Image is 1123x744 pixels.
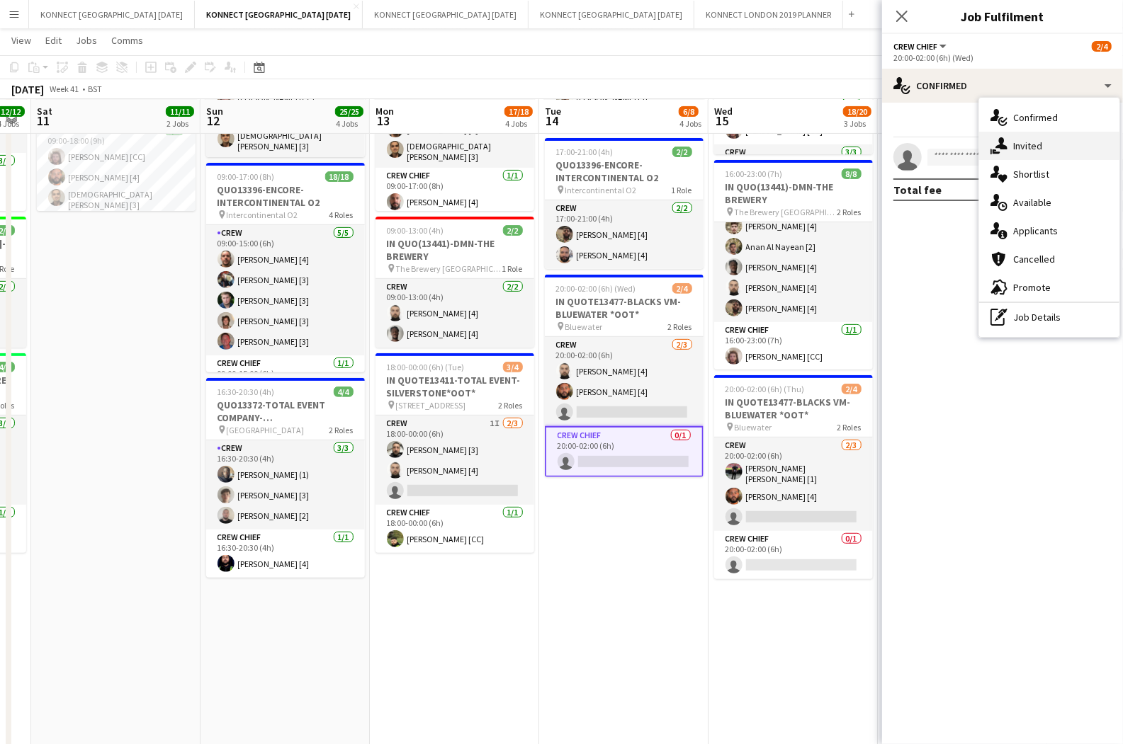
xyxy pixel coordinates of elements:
a: Edit [40,31,67,50]
div: Total fee [893,183,942,197]
app-job-card: 20:00-02:00 (6h) (Thu)2/4IN QUOTE13477-BLACKS VM-BLUEWATER *OOT* Bluewater2 RolesCrew2/320:00-02:... [714,375,873,579]
span: 12 [204,113,223,129]
span: Tue [545,105,561,118]
app-card-role: Crew2/217:00-21:00 (4h)[PERSON_NAME] [4][PERSON_NAME] [4] [545,200,704,269]
span: 1 Role [502,263,523,274]
span: Confirmed [1013,111,1058,124]
app-job-card: 09:00-17:00 (8h)18/18QUO13396-ENCORE-INTERCONTINENTAL O2 Intercontinental O24 RolesCrew5/509:00-1... [206,163,365,372]
span: 17:00-21:00 (4h) [556,147,614,157]
app-card-role: Crew3/316:30-20:30 (4h)[PERSON_NAME] (1)[PERSON_NAME] [3][PERSON_NAME] [2] [206,440,365,530]
app-job-card: 17:00-21:00 (4h)2/2QUO13396-ENCORE-INTERCONTINENTAL O2 Intercontinental O21 RoleCrew2/217:00-21:0... [545,138,704,269]
span: 2 Roles [837,422,862,433]
span: 6/8 [679,106,699,117]
app-card-role: Crew2/209:00-13:00 (4h)[PERSON_NAME] [4][PERSON_NAME] [4] [376,279,534,348]
span: Invited [1013,139,1042,152]
span: 3/4 [503,362,523,372]
span: Comms [111,34,143,47]
span: 2 Roles [329,425,354,435]
span: Shortlist [1013,168,1049,181]
span: 11 [35,113,52,129]
app-job-card: 16:30-20:30 (4h)4/4QUO13372-TOTAL EVENT COMPANY-[GEOGRAPHIC_DATA] [GEOGRAPHIC_DATA]2 RolesCrew3/3... [206,378,365,578]
span: 09:00-13:00 (4h) [387,225,444,236]
app-job-card: 16:00-23:00 (7h)8/8IN QUO(13441)-DMN-THE BREWERY The Brewery [GEOGRAPHIC_DATA], [STREET_ADDRESS]2... [714,160,873,370]
span: View [11,34,31,47]
app-card-role: Crew Chief1/116:00-23:00 (7h)[PERSON_NAME] [CC] [714,322,873,370]
span: Crew Chief [893,41,937,52]
button: KONNECT [GEOGRAPHIC_DATA] [DATE] [195,1,363,28]
app-card-role: Crew Chief1/109:00-15:00 (6h) [206,355,365,404]
span: 13 [373,113,394,129]
button: KONNECT [GEOGRAPHIC_DATA] [DATE] [529,1,694,28]
span: Mon [376,105,394,118]
span: 18/18 [325,171,354,182]
span: 18:00-00:00 (6h) (Tue) [387,362,465,372]
span: 4/4 [334,387,354,397]
button: Crew Chief [893,41,949,52]
span: 16:30-20:30 (4h) [218,387,275,397]
div: 4 Jobs [505,118,532,129]
h3: QUO13396-ENCORE-INTERCONTINENTAL O2 [206,183,365,209]
app-job-card: 20:00-02:00 (6h) (Wed)2/4IN QUOTE13477-BLACKS VM-BLUEWATER *OOT* Bluewater2 RolesCrew2/320:00-02:... [545,275,704,477]
div: Job Details [979,303,1119,331]
app-card-role: Crew5/509:00-15:00 (6h)[PERSON_NAME] [4][PERSON_NAME] [3][PERSON_NAME] [3][PERSON_NAME] [3][PERSO... [206,225,365,355]
span: Applicants [1013,224,1058,237]
span: Bluewater [735,422,772,433]
span: [GEOGRAPHIC_DATA] [227,425,305,435]
h3: Job Fulfilment [882,7,1123,25]
span: 2 Roles [668,321,692,332]
app-card-role: Crew7/716:00-23:00 (7h)[PERSON_NAME] [3][PERSON_NAME] [3][PERSON_NAME] [4]Anan Al Nayean [2][PERS... [714,151,873,322]
h3: IN QUO(13441)-DMN-THE BREWERY [714,181,873,206]
h3: QUO13372-TOTAL EVENT COMPANY-[GEOGRAPHIC_DATA] [206,399,365,424]
span: Wed [714,105,733,118]
app-card-role: Crew1I2/318:00-00:00 (6h)[PERSON_NAME] [3][PERSON_NAME] [4] [376,416,534,505]
div: BST [88,84,102,94]
app-job-card: 18:00-00:00 (6h) (Tue)3/4IN QUOTE13411-TOTAL EVENT-SILVERSTONE*OOT* [STREET_ADDRESS]2 RolesCrew1I... [376,353,534,553]
button: KONNECT [GEOGRAPHIC_DATA] [DATE] [363,1,529,28]
span: 2/2 [503,225,523,236]
app-card-role: Crew2/320:00-02:00 (6h)[PERSON_NAME] [PERSON_NAME] [1][PERSON_NAME] [4] [714,437,873,531]
span: 20:00-02:00 (6h) (Thu) [726,384,805,394]
app-card-role: Crew Chief1/116:30-20:30 (4h)[PERSON_NAME] [4] [206,530,365,578]
span: 8/8 [842,168,862,179]
span: 25/25 [335,106,363,117]
span: Sun [206,105,223,118]
span: 18/20 [843,106,871,117]
a: Jobs [70,31,103,50]
app-card-role: Crew Chief1/109:00-17:00 (8h)[PERSON_NAME] [4] [376,168,534,216]
span: 16:00-23:00 (7h) [726,168,783,179]
h3: IN QUOTE13477-BLACKS VM-BLUEWATER *OOT* [714,396,873,421]
div: 4 Jobs [336,118,363,129]
div: 09:00-13:00 (4h)2/2IN QUO(13441)-DMN-THE BREWERY The Brewery [GEOGRAPHIC_DATA], [STREET_ADDRESS]1... [376,217,534,348]
span: 4 Roles [329,210,354,220]
span: The Brewery [GEOGRAPHIC_DATA], [STREET_ADDRESS] [396,263,502,274]
span: The Brewery [GEOGRAPHIC_DATA], [STREET_ADDRESS] [735,207,837,217]
span: Available [1013,196,1051,209]
h3: IN QUO(13441)-DMN-THE BREWERY [376,237,534,263]
span: Jobs [76,34,97,47]
span: 2/4 [672,283,692,294]
a: Comms [106,31,149,50]
span: 11/11 [166,106,194,117]
span: 09:00-17:00 (8h) [218,171,275,182]
span: 20:00-02:00 (6h) (Wed) [556,283,636,294]
span: Bluewater [565,321,603,332]
button: KONNECT LONDON 2019 PLANNER [694,1,843,28]
div: [DATE] [11,82,44,96]
app-card-role: Crew Chief1/118:00-00:00 (6h)[PERSON_NAME] [CC] [376,505,534,553]
span: Cancelled [1013,253,1055,265]
app-card-role: Crew Chief0/120:00-02:00 (6h) [714,531,873,579]
div: 4 Jobs [679,118,701,129]
span: 2/4 [842,384,862,394]
span: 2/2 [672,147,692,157]
app-card-role: Crew Chief0/120:00-02:00 (6h) [545,426,704,477]
app-card-role: Crew2/320:00-02:00 (6h)[PERSON_NAME] [4][PERSON_NAME] [4] [545,337,704,426]
span: 15 [712,113,733,129]
a: View [6,31,37,50]
span: [STREET_ADDRESS] [396,400,466,411]
span: Edit [45,34,62,47]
